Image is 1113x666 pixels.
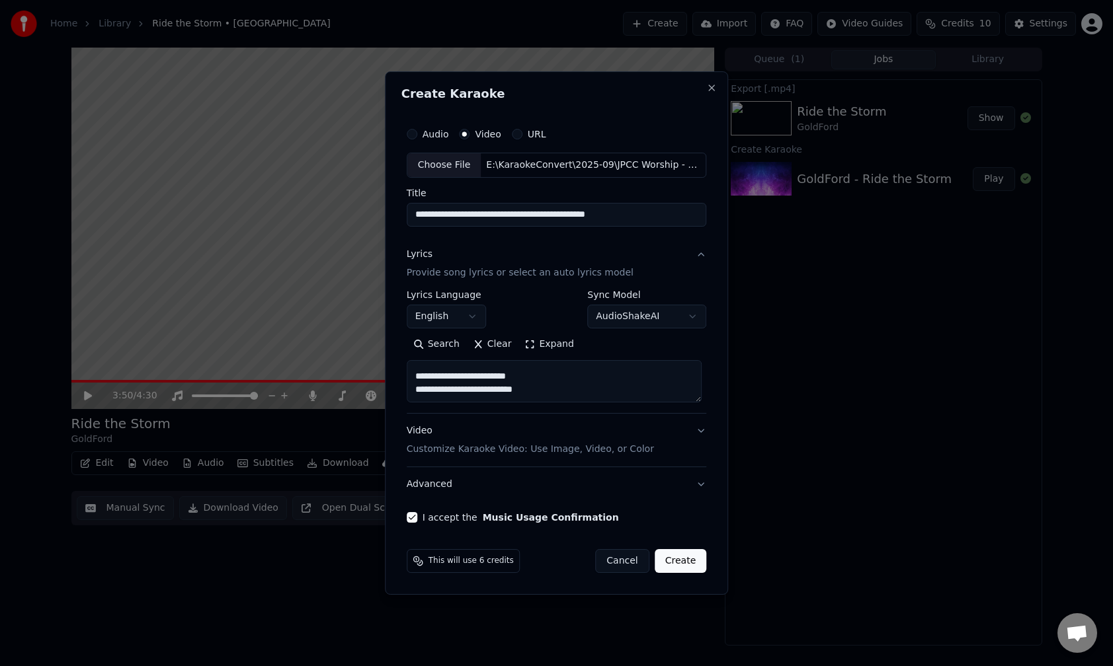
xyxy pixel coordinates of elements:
div: Video [407,424,654,456]
button: I accept the [483,513,619,522]
h2: Create Karaoke [401,88,712,100]
button: Create [655,549,707,573]
p: Provide song lyrics or select an auto lyrics model [407,266,634,279]
div: Lyrics [407,248,433,261]
label: I accept the [423,513,619,522]
button: LyricsProvide song lyrics or select an auto lyrics model [407,237,707,290]
span: This will use 6 credits [429,556,514,566]
button: Search [407,334,466,355]
p: Customize Karaoke Video: Use Image, Video, or Color [407,443,654,456]
div: LyricsProvide song lyrics or select an auto lyrics model [407,290,707,413]
label: Video [475,129,501,139]
label: URL [528,129,546,139]
div: Choose File [407,153,481,177]
div: E:\KaraokeConvert\2025-09\JPCC Worship - None Like You\None Like You (Official Lyric Video) - JPC... [481,159,706,172]
label: Lyrics Language [407,290,486,299]
label: Audio [423,129,449,139]
label: Title [407,188,707,198]
button: Expand [518,334,580,355]
button: Advanced [407,467,707,501]
button: Clear [466,334,518,355]
button: VideoCustomize Karaoke Video: Use Image, Video, or Color [407,414,707,466]
label: Sync Model [587,290,706,299]
button: Cancel [595,549,649,573]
